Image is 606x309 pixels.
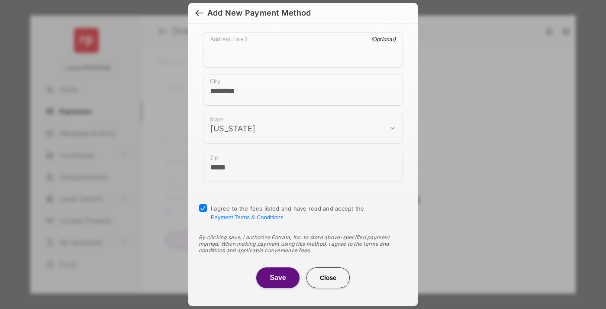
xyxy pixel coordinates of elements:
div: Add New Payment Method [207,8,311,18]
div: By clicking save, I authorize Entrata, Inc. to store above-specified payment method. When making ... [199,234,407,254]
div: payment_method_screening[postal_addresses][administrativeArea] [203,113,403,144]
button: I agree to the fees listed and have read and accept the [211,214,283,221]
div: payment_method_screening[postal_addresses][addressLine2] [203,32,403,68]
button: Save [256,267,300,288]
button: Close [306,267,350,288]
div: payment_method_screening[postal_addresses][postalCode] [203,151,403,182]
span: I agree to the fees listed and have read and accept the [211,205,364,221]
div: payment_method_screening[postal_addresses][locality] [203,75,403,106]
